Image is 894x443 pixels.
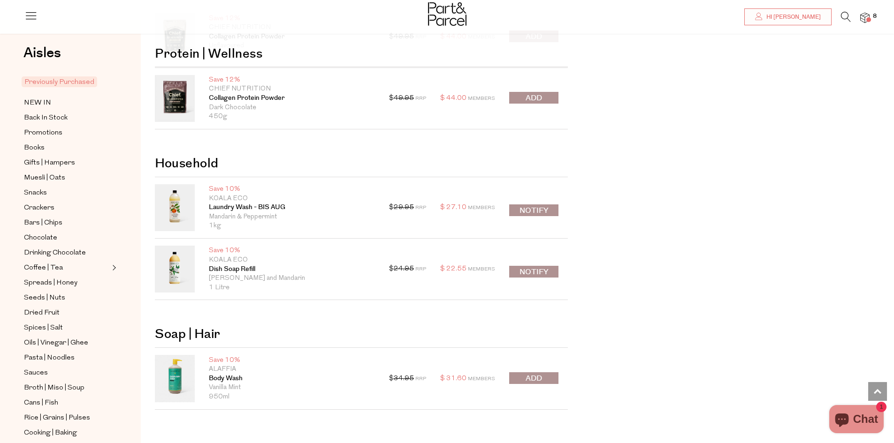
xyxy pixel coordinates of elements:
a: Broth | Miso | Soup [24,382,109,394]
span: Seeds | Nuts [24,293,65,304]
h2: Soap | Hair [155,314,568,348]
a: Crackers [24,202,109,214]
a: Pasta | Noodles [24,352,109,364]
a: Snacks [24,187,109,199]
a: Drinking Chocolate [24,247,109,259]
s: 24.95 [394,265,414,272]
span: Snacks [24,188,47,199]
span: RRP [415,376,426,382]
a: 8 [860,13,870,23]
span: $ [389,375,394,382]
a: Bars | Chips [24,217,109,229]
a: Books [24,142,109,154]
span: 22.55 [446,265,466,272]
h2: Protein | Wellness [155,34,568,68]
a: Coffee | Tea [24,262,109,274]
s: 34.95 [394,375,414,382]
a: Laundry Wash - BIS AUG [209,203,375,212]
p: Chief Nutrition [209,84,375,94]
span: Chocolate [24,233,57,244]
button: Notify [509,266,558,278]
a: Sauces [24,367,109,379]
span: $ [440,265,445,272]
span: Previously Purchased [22,76,97,87]
span: Cans | Fish [24,398,58,409]
span: Crackers [24,203,54,214]
p: Save 10% [209,246,375,255]
span: 27.10 [446,204,466,211]
a: Back In Stock [24,112,109,124]
span: Promotions [24,128,62,139]
span: $ [389,95,394,102]
span: RRP [415,205,426,210]
span: Spices | Salt [24,323,63,334]
p: Vanilla Mint [209,383,375,392]
a: Hi [PERSON_NAME] [744,8,832,25]
span: RRP [415,267,426,272]
a: Oils | Vinegar | Ghee [24,337,109,349]
a: Chocolate [24,232,109,244]
span: Back In Stock [24,113,68,124]
span: 8 [871,12,879,21]
span: Gifts | Hampers [24,158,75,169]
p: 450g [209,112,375,121]
span: Members [468,205,495,210]
a: NEW IN [24,97,109,109]
span: Rice | Grains | Pulses [24,413,90,424]
button: Notify [509,204,558,216]
span: 31.60 [446,375,466,382]
a: Dried Fruit [24,307,109,319]
a: Seeds | Nuts [24,292,109,304]
span: Members [468,96,495,101]
a: Body Wash [209,374,375,383]
a: Previously Purchased [24,76,109,88]
a: Cans | Fish [24,397,109,409]
img: Part&Parcel [428,2,466,26]
a: Muesli | Oats [24,172,109,184]
span: Muesli | Oats [24,173,65,184]
p: Save 10% [209,185,375,194]
p: [PERSON_NAME] and Mandarin [209,274,375,283]
span: Broth | Miso | Soup [24,383,84,394]
span: Dried Fruit [24,308,60,319]
span: Members [468,376,495,382]
span: Coffee | Tea [24,263,63,274]
button: Expand/Collapse Coffee | Tea [110,262,116,273]
a: Cooking | Baking [24,427,109,439]
span: Sauces [24,368,48,379]
a: Spices | Salt [24,322,109,334]
span: 44.00 [446,95,466,102]
span: Books [24,143,45,154]
a: Gifts | Hampers [24,157,109,169]
span: Members [468,267,495,272]
s: 29.95 [394,204,414,211]
span: NEW IN [24,98,51,109]
p: Koala Eco [209,194,375,203]
span: RRP [415,96,426,101]
span: $ [440,204,445,211]
p: Koala Eco [209,255,375,265]
span: $ [389,265,394,272]
span: $ [440,95,445,102]
span: Oils | Vinegar | Ghee [24,338,88,349]
p: 1kg [209,221,375,231]
span: Pasta | Noodles [24,353,75,364]
span: Drinking Chocolate [24,248,86,259]
p: 950ml [209,392,375,402]
a: Promotions [24,127,109,139]
p: Save 12% [209,75,375,85]
span: Spreads | Honey [24,278,77,289]
span: Aisles [23,43,61,63]
a: Spreads | Honey [24,277,109,289]
a: Collagen Protein Powder [209,94,375,103]
span: $ [440,375,445,382]
a: Rice | Grains | Pulses [24,412,109,424]
p: Dark Chocolate [209,103,375,113]
span: Hi [PERSON_NAME] [764,13,821,21]
a: Dish Soap Refill [209,265,375,274]
span: $ [389,204,394,211]
p: Alaffia [209,365,375,374]
p: Save 10% [209,356,375,365]
p: 1 Litre [209,283,375,293]
p: Mandarin & Peppermint [209,212,375,222]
